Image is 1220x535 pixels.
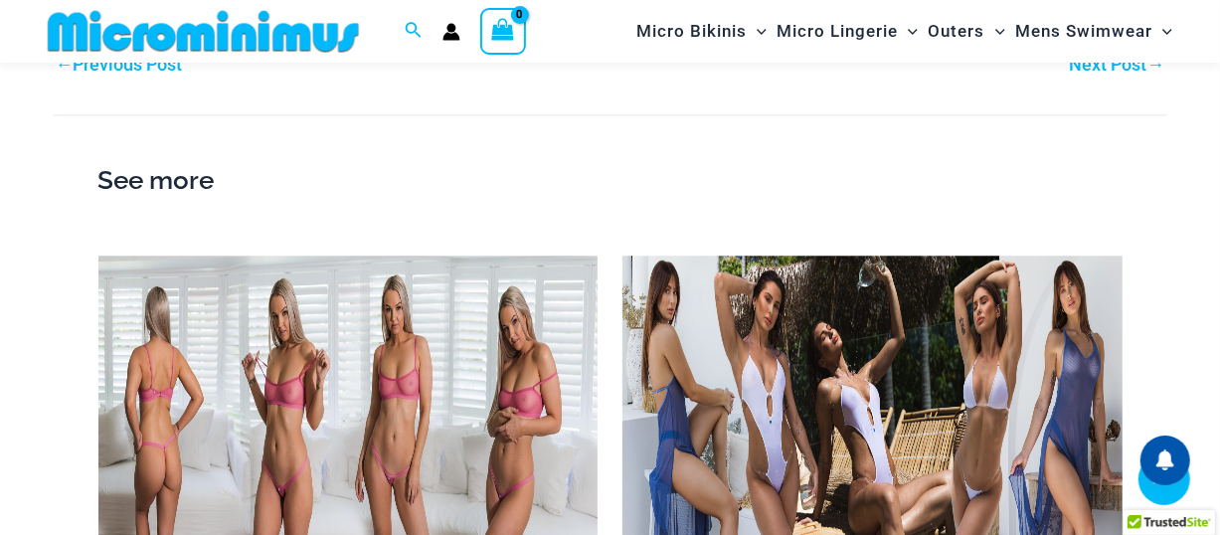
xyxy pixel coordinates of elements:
[985,6,1005,57] span: Menu Toggle
[924,6,1010,57] a: OutersMenu ToggleMenu Toggle
[747,6,767,57] span: Menu Toggle
[405,19,423,44] a: Search icon link
[1010,6,1177,57] a: Mens SwimwearMenu ToggleMenu Toggle
[929,6,985,57] span: Outers
[772,6,923,57] a: Micro LingerieMenu ToggleMenu Toggle
[628,3,1180,60] nav: Site Navigation
[480,8,526,54] a: View Shopping Cart, empty
[1015,6,1152,57] span: Mens Swimwear
[631,6,772,57] a: Micro BikinisMenu ToggleMenu Toggle
[1152,6,1172,57] span: Menu Toggle
[40,9,367,54] img: MM SHOP LOGO FLAT
[98,160,1123,202] h2: See more
[1070,56,1165,74] a: Next Post→
[898,6,918,57] span: Menu Toggle
[1147,54,1165,75] span: →
[56,54,74,75] span: ←
[777,6,898,57] span: Micro Lingerie
[56,56,183,74] a: ←Previous Post
[442,23,460,41] a: Account icon link
[636,6,747,57] span: Micro Bikinis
